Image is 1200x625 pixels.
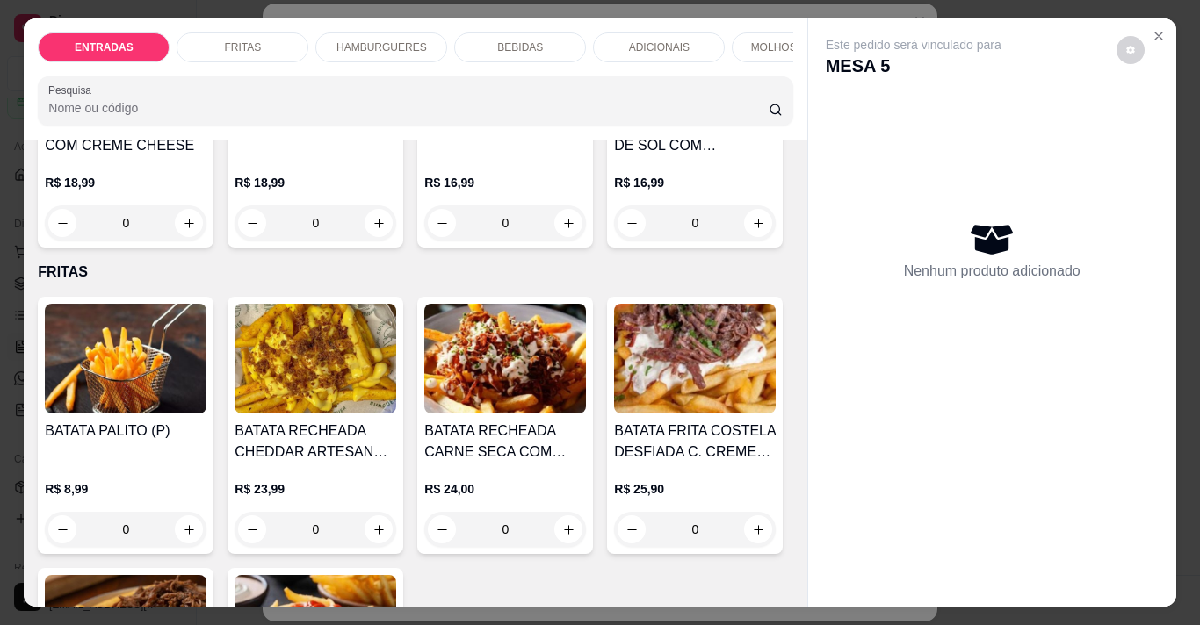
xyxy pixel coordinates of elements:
button: decrease-product-quantity [238,515,266,543]
button: increase-product-quantity [554,515,582,543]
p: ADICIONAIS [629,40,690,54]
button: decrease-product-quantity [428,209,456,237]
label: Pesquisa [48,83,98,97]
p: Este pedido será vinculado para [826,36,1001,54]
p: MESA 5 [826,54,1001,78]
button: decrease-product-quantity [428,515,456,543]
button: increase-product-quantity [175,209,203,237]
p: BEBIDAS [497,40,543,54]
p: Nenhum produto adicionado [904,261,1081,282]
button: increase-product-quantity [175,515,203,543]
p: ENTRADAS [75,40,134,54]
button: increase-product-quantity [744,209,772,237]
img: product-image [235,304,396,413]
h4: BATATA PALITO (P) [45,420,206,442]
p: R$ 18,99 [235,174,396,191]
p: R$ 25,90 [614,480,776,498]
h4: BATATA RECHEADA CHEDDAR ARTESANAL E BACON [235,420,396,463]
button: Close [1145,22,1173,50]
p: HAMBURGUERES [336,40,427,54]
button: increase-product-quantity [365,209,393,237]
button: decrease-product-quantity [48,515,76,543]
button: decrease-product-quantity [1117,36,1145,64]
p: R$ 23,99 [235,480,396,498]
p: R$ 16,99 [424,174,586,191]
button: increase-product-quantity [744,515,772,543]
h4: BATATA RECHEADA CARNE SECA COM CREME DE QUEIJO [424,420,586,463]
button: decrease-product-quantity [618,515,646,543]
button: decrease-product-quantity [618,209,646,237]
input: Pesquisa [48,99,769,117]
button: increase-product-quantity [365,515,393,543]
img: product-image [424,304,586,413]
p: FRITAS [38,262,792,283]
p: R$ 16,99 [614,174,776,191]
p: R$ 8,99 [45,480,206,498]
p: R$ 24,00 [424,480,586,498]
p: FRITAS [224,40,261,54]
p: R$ 18,99 [45,174,206,191]
h4: BATATA FRITA COSTELA DESFIADA C. CREME DE QUEIJO [614,420,776,463]
button: increase-product-quantity [554,209,582,237]
p: MOLHOS DA CASA [751,40,845,54]
button: decrease-product-quantity [48,209,76,237]
img: product-image [45,304,206,413]
img: product-image [614,304,776,413]
button: decrease-product-quantity [238,209,266,237]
